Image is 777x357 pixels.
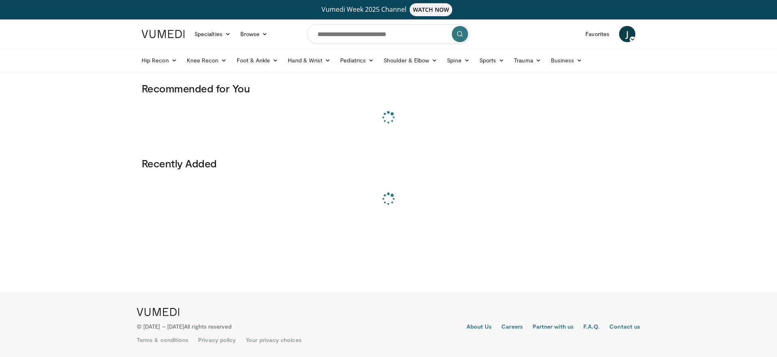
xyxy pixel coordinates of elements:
[190,26,235,42] a: Specialties
[142,82,635,95] h3: Recommended for You
[182,52,232,68] a: Knee Recon
[137,308,179,316] img: VuMedi Logo
[501,323,523,332] a: Careers
[379,52,442,68] a: Shoulder & Elbow
[142,30,185,38] img: VuMedi Logo
[410,3,453,16] span: WATCH NOW
[546,52,587,68] a: Business
[198,336,236,344] a: Privacy policy
[609,323,640,332] a: Contact us
[184,323,231,330] span: All rights reserved
[137,52,182,68] a: Hip Recon
[307,24,470,44] input: Search topics, interventions
[442,52,474,68] a: Spine
[137,336,188,344] a: Terms & conditions
[246,336,301,344] a: Your privacy choices
[583,323,600,332] a: F.A.Q.
[619,26,635,42] a: J
[232,52,283,68] a: Foot & Ankle
[509,52,546,68] a: Trauma
[143,3,634,16] a: Vumedi Week 2025 ChannelWATCH NOW
[581,26,614,42] a: Favorites
[533,323,574,332] a: Partner with us
[142,157,635,170] h3: Recently Added
[283,52,335,68] a: Hand & Wrist
[335,52,379,68] a: Pediatrics
[475,52,509,68] a: Sports
[466,323,492,332] a: About Us
[235,26,273,42] a: Browse
[137,323,232,331] p: © [DATE] – [DATE]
